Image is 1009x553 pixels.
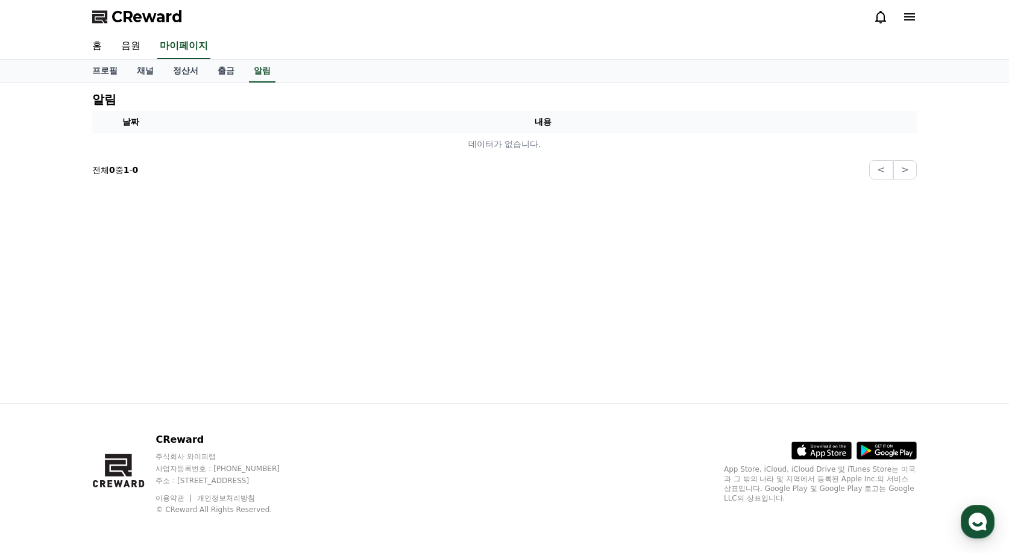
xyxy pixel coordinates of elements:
[249,60,275,83] a: 알림
[156,464,303,473] p: 사업자등록번호 : [PHONE_NUMBER]
[83,34,112,59] a: 홈
[92,111,169,133] th: 날짜
[869,160,893,180] button: <
[124,165,130,175] strong: 1
[156,505,303,514] p: © CReward All Rights Reserved.
[156,476,303,486] p: 주소 : [STREET_ADDRESS]
[724,464,917,503] p: App Store, iCloud, iCloud Drive 및 iTunes Store는 미국과 그 밖의 나라 및 지역에서 등록된 Apple Inc.의 서비스 상표입니다. Goo...
[197,494,255,502] a: 개인정보처리방침
[112,7,183,27] span: CReward
[208,60,244,83] a: 출금
[92,164,138,176] p: 전체 중 -
[163,60,208,83] a: 정산서
[92,7,183,27] a: CReward
[133,165,139,175] strong: 0
[169,111,917,133] th: 내용
[92,93,116,106] h4: 알림
[157,34,210,59] a: 마이페이지
[156,494,193,502] a: 이용약관
[893,160,917,180] button: >
[83,60,127,83] a: 프로필
[112,34,150,59] a: 음원
[97,138,912,151] p: 데이터가 없습니다.
[109,165,115,175] strong: 0
[156,433,303,447] p: CReward
[156,452,303,461] p: 주식회사 와이피랩
[127,60,163,83] a: 채널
